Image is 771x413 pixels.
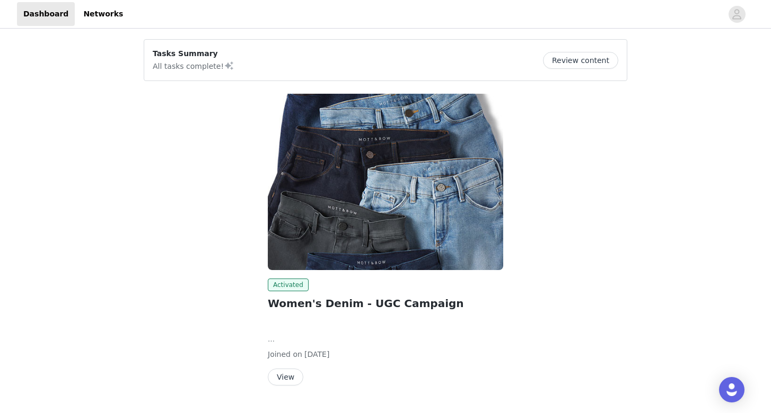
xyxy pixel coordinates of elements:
span: Activated [268,279,309,291]
div: avatar [732,6,742,23]
button: Review content [543,52,618,69]
span: Joined on [268,350,302,358]
div: Open Intercom Messenger [719,377,744,402]
a: Dashboard [17,2,75,26]
p: Tasks Summary [153,48,234,59]
h2: Women's Denim - UGC Campaign [268,295,503,311]
span: [DATE] [304,350,329,358]
a: Networks [77,2,129,26]
img: Mott & Bow [268,94,503,270]
p: All tasks complete! [153,59,234,72]
a: View [268,373,303,381]
button: View [268,369,303,385]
